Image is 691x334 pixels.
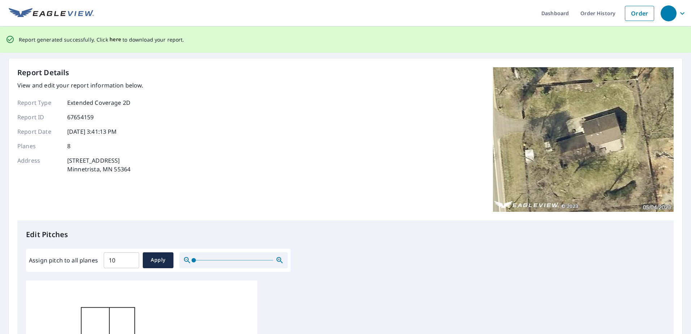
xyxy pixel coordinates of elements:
p: View and edit your report information below. [17,81,143,90]
p: 8 [67,142,70,150]
p: 67654159 [67,113,94,121]
p: Report ID [17,113,61,121]
p: Extended Coverage 2D [67,98,130,107]
p: Edit Pitches [26,229,665,240]
a: Order [625,6,654,21]
p: Report Details [17,67,69,78]
input: 00.0 [104,250,139,270]
p: [STREET_ADDRESS] Minnetrista, MN 55364 [67,156,130,174]
p: [DATE] 3:41:13 PM [67,127,117,136]
img: EV Logo [9,8,94,19]
p: Address [17,156,61,174]
p: Report Date [17,127,61,136]
img: Top image [493,67,674,212]
p: Report Type [17,98,61,107]
span: Apply [149,256,168,265]
button: Apply [143,252,173,268]
button: here [110,35,121,44]
label: Assign pitch to all planes [29,256,98,265]
p: Report generated successfully. Click to download your report. [19,35,184,44]
p: Planes [17,142,61,150]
